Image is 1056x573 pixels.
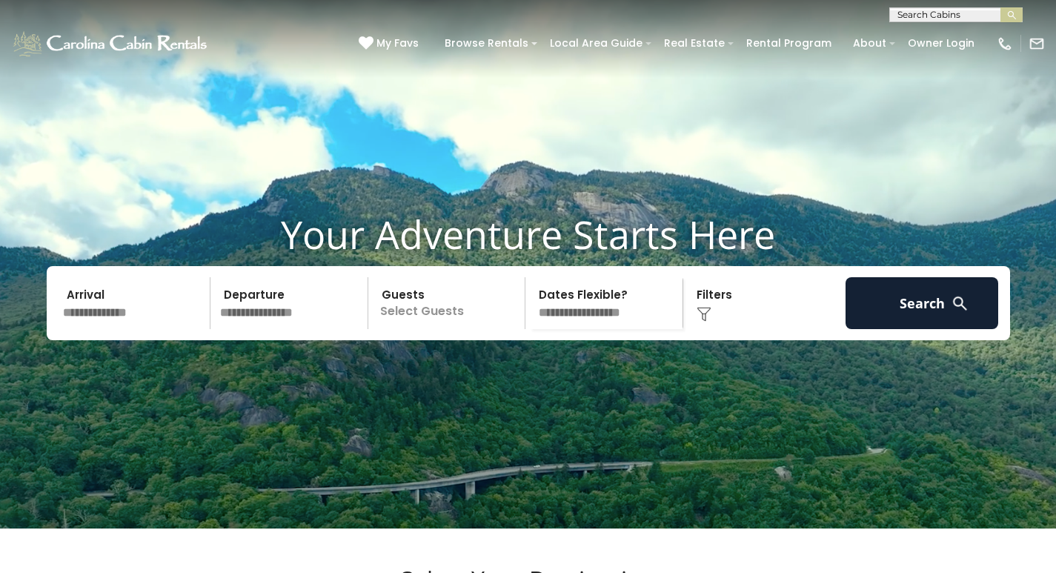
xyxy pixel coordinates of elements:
[542,32,650,55] a: Local Area Guide
[11,211,1045,257] h1: Your Adventure Starts Here
[359,36,422,52] a: My Favs
[846,32,894,55] a: About
[657,32,732,55] a: Real Estate
[373,277,525,329] p: Select Guests
[900,32,982,55] a: Owner Login
[1029,36,1045,52] img: mail-regular-white.png
[997,36,1013,52] img: phone-regular-white.png
[376,36,419,51] span: My Favs
[697,307,711,322] img: filter--v1.png
[951,294,969,313] img: search-regular-white.png
[11,29,211,59] img: White-1-1-2.png
[437,32,536,55] a: Browse Rentals
[846,277,999,329] button: Search
[739,32,839,55] a: Rental Program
